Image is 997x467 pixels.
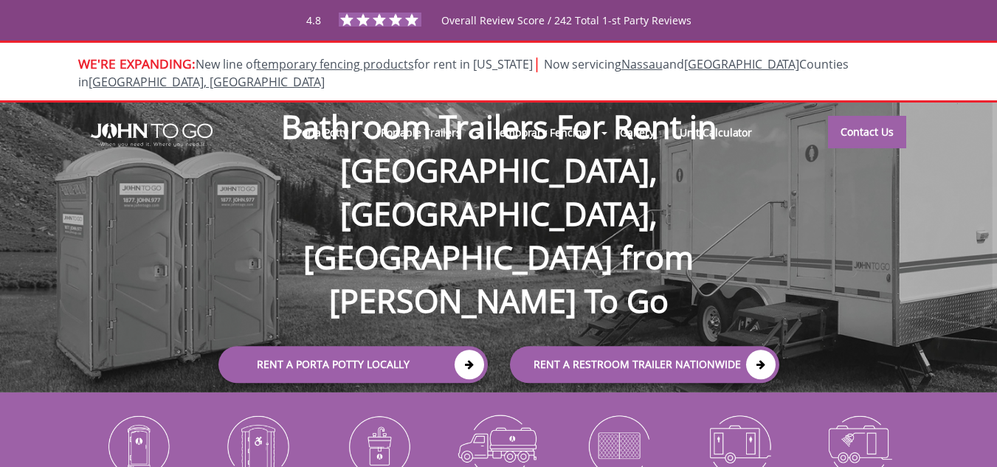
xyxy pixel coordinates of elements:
[283,117,361,148] a: Porta Potty
[91,123,213,147] img: JOHN to go
[78,55,196,72] span: WE'RE EXPANDING:
[368,117,474,148] a: Portable Trailers
[607,117,666,148] a: Gallery
[510,346,779,383] a: rent a RESTROOM TRAILER Nationwide
[938,408,997,467] button: Live Chat
[306,13,321,27] span: 4.8
[89,74,325,90] a: [GEOGRAPHIC_DATA], [GEOGRAPHIC_DATA]
[667,117,765,148] a: Unit Calculator
[481,117,600,148] a: Temporary Fencing
[828,116,906,148] a: Contact Us
[204,58,794,323] h1: Bathroom Trailers For Rent in [GEOGRAPHIC_DATA], [GEOGRAPHIC_DATA], [GEOGRAPHIC_DATA] from [PERSO...
[218,346,488,383] a: Rent a Porta Potty Locally
[441,13,691,57] span: Overall Review Score / 242 Total 1-st Party Reviews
